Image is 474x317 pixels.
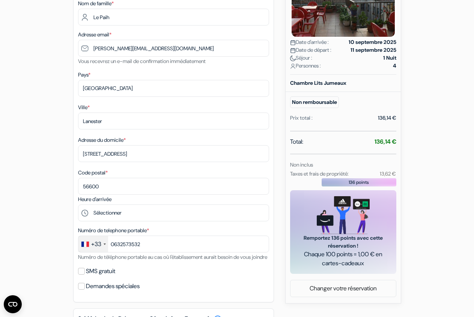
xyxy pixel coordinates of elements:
[78,71,90,79] label: Pays
[349,179,369,186] span: 136 points
[290,170,349,177] small: Taxes et frais de propriété:
[290,46,331,54] span: Date de départ :
[299,250,387,268] span: Chaque 100 points = 1,00 € en cartes-cadeaux
[78,227,149,234] label: Numéro de telephone portable
[290,161,313,168] small: Non inclus
[78,169,108,177] label: Code postal
[393,62,396,70] strong: 4
[4,295,22,313] button: Ouvrir le widget CMP
[290,63,296,69] img: user_icon.svg
[78,9,269,26] input: Entrer le nom de famille
[78,136,126,144] label: Adresse du domicile
[78,40,269,57] input: Entrer adresse e-mail
[91,240,101,249] div: +33
[299,234,387,250] span: Remportez 136 points avec cette réservation !
[375,138,396,146] strong: 136,14 €
[317,196,370,234] img: gift_card_hero_new.png
[78,104,90,111] label: Ville
[78,236,269,252] input: 6 12 34 56 78
[290,40,296,45] img: calendar.svg
[380,170,396,177] small: 13,62 €
[78,58,206,65] small: Vous recevrez un e-mail de confirmation immédiatement
[78,31,111,39] label: Adresse email
[290,114,313,122] div: Prix total :
[78,195,111,203] label: Heure d'arrivée
[351,46,396,54] strong: 11 septembre 2025
[290,38,329,46] span: Date d'arrivée :
[290,96,339,108] small: Non remboursable
[349,38,396,46] strong: 10 septembre 2025
[290,281,396,296] a: Changer votre réservation
[290,48,296,53] img: calendar.svg
[78,254,267,260] small: Numéro de téléphone portable au cas où l'établissement aurait besoin de vous joindre
[383,54,396,62] strong: 1 Nuit
[290,137,303,146] span: Total:
[290,80,346,86] b: Chambre Lits Jumeaux
[378,114,396,122] div: 136,14 €
[86,281,140,291] label: Demandes spéciales
[78,236,108,252] div: France: +33
[290,56,296,61] img: moon.svg
[290,54,312,62] span: Séjour :
[86,266,115,276] label: SMS gratuit
[290,62,321,70] span: Personnes :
